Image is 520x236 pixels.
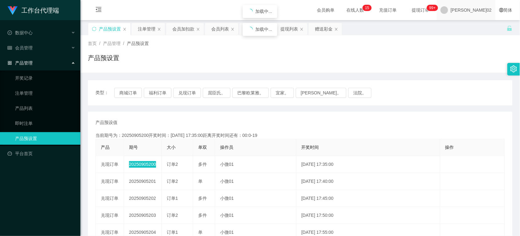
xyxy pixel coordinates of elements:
[167,213,178,218] span: 订单2
[231,27,235,31] i: 图标： 关闭
[124,190,162,207] td: 20250905202
[167,179,178,184] span: 订单2
[255,27,272,32] span: 加载中...
[215,173,296,190] td: 小微01
[248,9,253,14] i: icon: loading
[499,8,504,12] i: 图标： global
[173,88,201,98] button: 兑现订单
[88,53,119,63] h1: 产品预设置
[8,6,18,15] img: logo.9652507e.png
[220,145,233,150] span: 操作员
[412,8,429,13] font: 提现订单
[8,31,12,35] i: 图标： check-circle-o
[296,207,440,224] td: [DATE] 17:50:00
[157,27,161,31] i: 图标： 关闭
[124,156,162,173] td: 20250905200
[198,213,207,218] span: 多件
[348,88,371,98] button: 法院。
[315,23,333,35] div: 赠送彩金
[198,145,207,150] span: 单双
[300,27,304,31] i: 图标： 关闭
[15,87,75,99] a: 注单管理
[334,27,338,31] i: 图标： 关闭
[301,145,319,150] span: 开奖时间
[8,46,12,50] i: 图标： table
[211,23,229,35] div: 会员列表
[215,190,296,207] td: 小微01
[167,162,178,167] span: 订单2
[365,5,367,11] p: 1
[167,145,176,150] span: 大小
[248,27,253,32] i: icon: loading
[367,5,369,11] p: 5
[8,147,75,160] a: 图标： 仪表板平台首页
[296,156,440,173] td: [DATE] 17:35:00
[198,230,203,235] span: 单
[445,145,454,150] span: 操作
[232,88,269,98] button: 巴黎欧莱雅。
[15,30,33,35] font: 数据中心
[167,230,178,235] span: 订单1
[510,65,517,72] i: 图标： 设置
[271,88,294,98] button: 宜家。
[15,132,75,145] a: 产品预设置
[92,27,96,31] i: 图标： 同步
[95,88,114,98] span: 类型：
[427,5,438,11] sup: 1078
[296,190,440,207] td: [DATE] 17:45:00
[198,162,207,167] span: 多件
[123,41,124,46] span: /
[96,190,124,207] td: 兑现订单
[101,145,110,150] span: 产品
[198,179,203,184] span: 单
[138,23,155,35] div: 注单管理
[15,72,75,84] a: 开奖记录
[196,27,200,31] i: 图标： 关闭
[99,23,121,35] div: 产品预设置
[88,0,109,20] i: 图标： menu-fold
[296,173,440,190] td: [DATE] 17:40:00
[95,119,117,126] span: 产品预设值
[507,25,512,31] i: 图标： 解锁
[99,41,100,46] span: /
[103,41,121,46] span: 产品管理
[95,132,505,139] div: 当前期号为：20250905200开奖时间：[DATE] 17:35:00距离开奖时间还有：00:0-19
[15,102,75,115] a: 产品列表
[124,173,162,190] td: 20250905201
[379,8,397,13] font: 充值订单
[203,88,230,98] button: 屈臣氏。
[255,9,272,14] span: 加载中...
[96,207,124,224] td: 兑现订单
[8,61,12,65] i: 图标： AppStore-O
[215,207,296,224] td: 小微01
[363,5,372,11] sup: 15
[8,8,59,13] a: 工作台代理端
[127,41,149,46] span: 产品预设置
[172,23,194,35] div: 会员加扣款
[198,196,207,201] span: 多件
[114,88,142,98] button: 商城订单
[129,145,138,150] span: 期号
[123,27,127,31] i: 图标： 关闭
[504,8,512,13] font: 简体
[21,0,59,20] h1: 工作台代理端
[167,196,178,201] span: 订单1
[296,88,346,98] button: [PERSON_NAME]。
[15,60,33,65] font: 产品管理
[144,88,171,98] button: 福利订单
[280,23,298,35] div: 提现列表
[15,45,33,50] font: 会员管理
[96,173,124,190] td: 兑现订单
[15,117,75,130] a: 即时注单
[215,156,296,173] td: 小微01
[96,156,124,173] td: 兑现订单
[346,8,364,13] font: 在线人数
[124,207,162,224] td: 20250905203
[88,41,97,46] span: 首页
